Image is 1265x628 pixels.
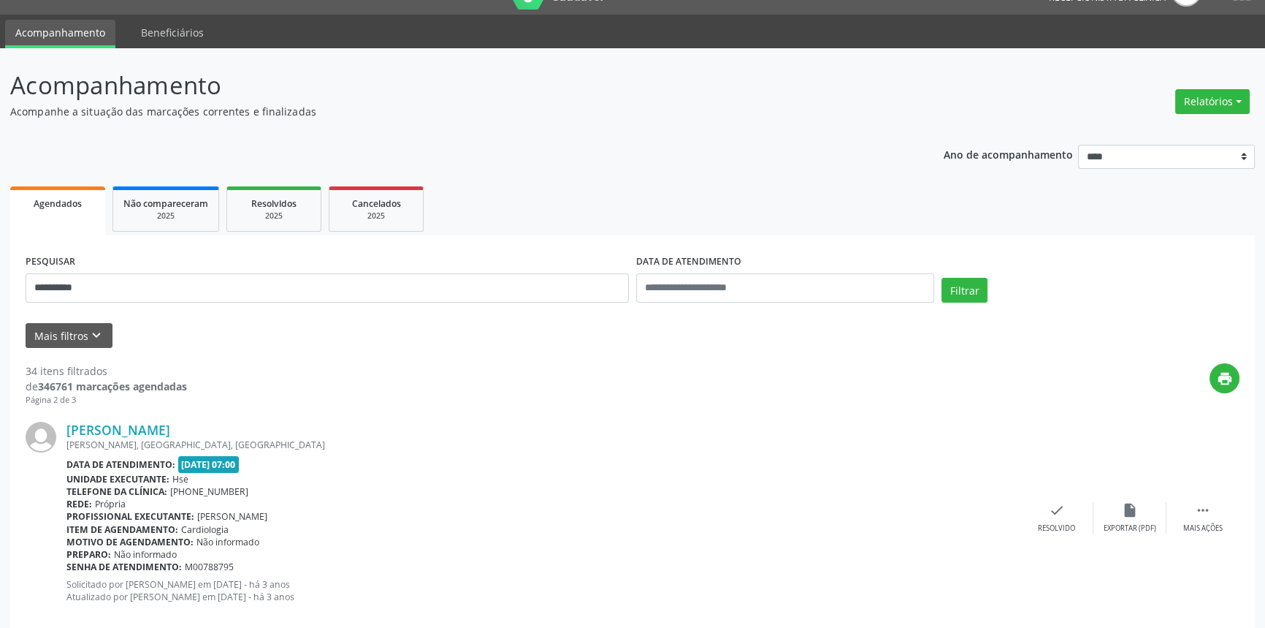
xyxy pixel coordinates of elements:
[10,104,882,119] p: Acompanhe a situação das marcações correntes e finalizadas
[170,485,248,498] span: [PHONE_NUMBER]
[1195,502,1211,518] i: 
[131,20,214,45] a: Beneficiários
[66,422,170,438] a: [PERSON_NAME]
[26,422,56,453] img: img
[66,439,1020,451] div: [PERSON_NAME], [GEOGRAPHIC_DATA], [GEOGRAPHIC_DATA]
[66,510,194,523] b: Profissional executante:
[941,278,987,303] button: Filtrar
[1049,502,1065,518] i: check
[251,197,297,210] span: Resolvidos
[123,211,208,222] div: 2025
[1175,89,1250,114] button: Relatórios
[237,211,310,222] div: 2025
[1217,371,1233,387] i: print
[88,328,104,344] i: keyboard_arrow_down
[26,379,187,394] div: de
[66,523,178,536] b: Item de agendamento:
[1122,502,1138,518] i: insert_drive_file
[66,536,194,548] b: Motivo de agendamento:
[66,473,169,485] b: Unidade executante:
[196,536,259,548] span: Não informado
[26,394,187,406] div: Página 2 de 3
[636,251,741,273] label: DATA DE ATENDIMENTO
[26,251,75,273] label: PESQUISAR
[123,197,208,210] span: Não compareceram
[352,197,401,210] span: Cancelados
[5,20,115,48] a: Acompanhamento
[66,458,175,471] b: Data de atendimento:
[66,578,1020,603] p: Solicitado por [PERSON_NAME] em [DATE] - há 3 anos Atualizado por [PERSON_NAME] em [DATE] - há 3 ...
[172,473,188,485] span: Hse
[95,498,126,510] span: Própria
[340,211,413,222] div: 2025
[1183,523,1223,534] div: Mais ações
[26,363,187,379] div: 34 itens filtrados
[1038,523,1075,534] div: Resolvido
[66,548,111,561] b: Preparo:
[1209,363,1239,393] button: print
[185,561,234,573] span: M00788795
[181,523,229,536] span: Cardiologia
[197,510,267,523] span: [PERSON_NAME]
[26,323,112,349] button: Mais filtroskeyboard_arrow_down
[944,145,1073,163] p: Ano de acompanhamento
[178,456,240,473] span: [DATE] 07:00
[66,498,92,510] b: Rede:
[34,197,82,210] span: Agendados
[38,379,187,393] strong: 346761 marcações agendadas
[114,548,177,561] span: Não informado
[10,67,882,104] p: Acompanhamento
[66,561,182,573] b: Senha de atendimento:
[1104,523,1156,534] div: Exportar (PDF)
[66,485,167,498] b: Telefone da clínica:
